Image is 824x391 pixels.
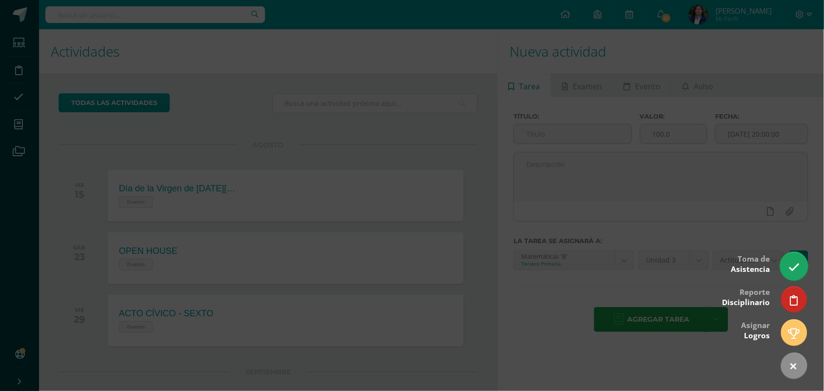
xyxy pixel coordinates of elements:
span: Disciplinario [722,297,770,308]
div: Toma de [731,247,770,279]
span: Asistencia [731,264,770,274]
div: Asignar [742,314,770,346]
div: Reporte [722,281,770,312]
span: Logros [744,330,770,341]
